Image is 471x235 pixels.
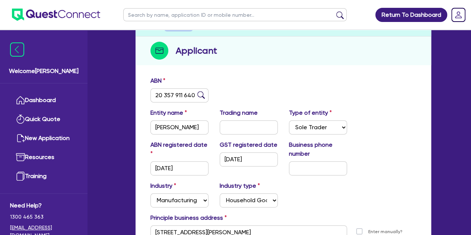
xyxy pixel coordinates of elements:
a: New Application [10,129,77,148]
a: Return To Dashboard [375,8,447,22]
label: Industry [150,181,176,190]
h2: Applicant [176,44,217,57]
img: training [16,172,25,181]
span: Welcome [PERSON_NAME] [9,67,79,76]
img: new-application [16,134,25,143]
span: 1300 465 363 [10,213,77,221]
img: icon-menu-close [10,42,24,57]
label: GST registered date [220,140,277,149]
a: Resources [10,148,77,167]
label: ABN registered date [150,140,209,158]
img: quick-quote [16,115,25,124]
a: Quick Quote [10,110,77,129]
label: Type of entity [289,108,332,117]
a: Dashboard [10,91,77,110]
img: step-icon [150,42,168,60]
input: Search by name, application ID or mobile number... [123,8,347,21]
input: DD / MM / YYYY [220,152,278,166]
label: Entity name [150,108,187,117]
label: Trading name [220,108,258,117]
a: Training [10,167,77,186]
label: Business phone number [289,140,347,158]
img: quest-connect-logo-blue [12,9,100,21]
label: Industry type [220,181,260,190]
span: Need Help? [10,201,77,210]
img: abn-lookup icon [197,91,205,99]
input: DD / MM / YYYY [150,161,209,175]
img: resources [16,153,25,162]
label: Principle business address [150,213,227,222]
a: Dropdown toggle [449,5,468,25]
label: ABN [150,76,165,85]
